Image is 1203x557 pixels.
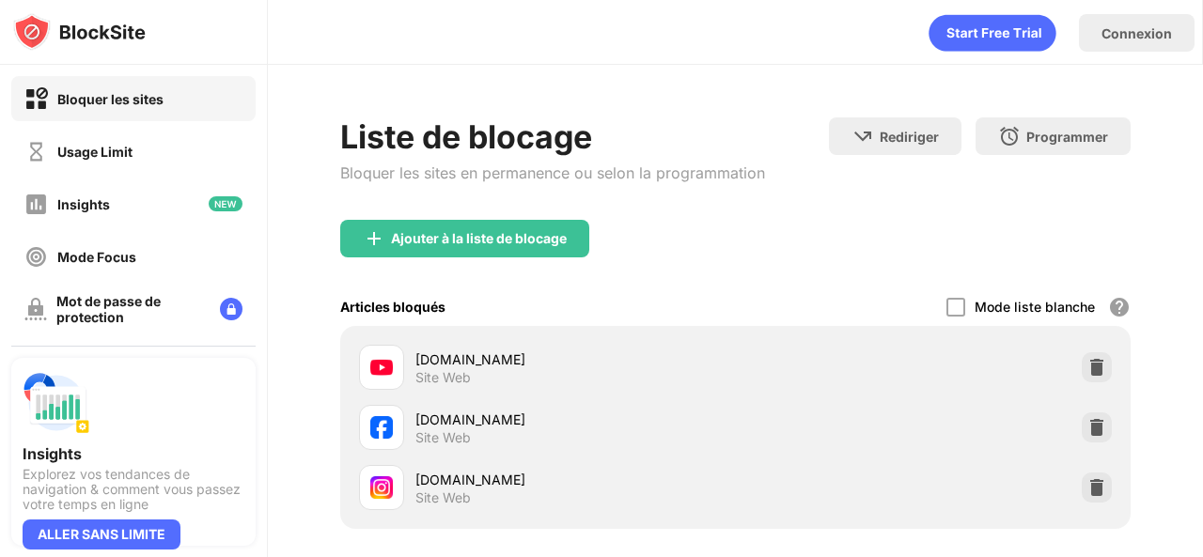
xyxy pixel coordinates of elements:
img: block-on.svg [24,87,48,111]
img: password-protection-off.svg [24,298,47,320]
div: Bloquer les sites [57,91,164,107]
div: [DOMAIN_NAME] [415,470,736,489]
div: animation [929,14,1056,52]
img: new-icon.svg [209,196,242,211]
img: lock-menu.svg [220,298,242,320]
div: Connexion [1101,25,1172,41]
div: Mode Focus [57,249,136,265]
img: logo-blocksite.svg [13,13,146,51]
img: focus-off.svg [24,245,48,269]
img: favicons [370,416,393,439]
div: Explorez vos tendances de navigation & comment vous passez votre temps en ligne [23,467,244,512]
div: Rediriger [880,129,939,145]
img: time-usage-off.svg [24,140,48,163]
img: push-insights.svg [23,369,90,437]
div: Site Web [415,369,471,386]
div: ALLER SANS LIMITE [23,519,180,549]
div: Articles bloqués [340,299,445,315]
div: Bloquer les sites en permanence ou selon la programmation [340,163,765,182]
div: Ajouter à la liste de blocage [391,231,567,246]
img: insights-off.svg [24,193,48,216]
div: Mode liste blanche [975,299,1095,315]
div: Programmer [1026,129,1108,145]
img: favicons [370,356,393,379]
div: Site Web [415,429,471,446]
div: Usage Limit [57,144,133,160]
img: favicons [370,476,393,499]
div: Liste de blocage [340,117,765,156]
div: Insights [23,444,244,463]
div: Mot de passe de protection [56,293,205,325]
div: Insights [57,196,110,212]
div: [DOMAIN_NAME] [415,410,736,429]
div: [DOMAIN_NAME] [415,349,736,369]
div: Site Web [415,489,471,506]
